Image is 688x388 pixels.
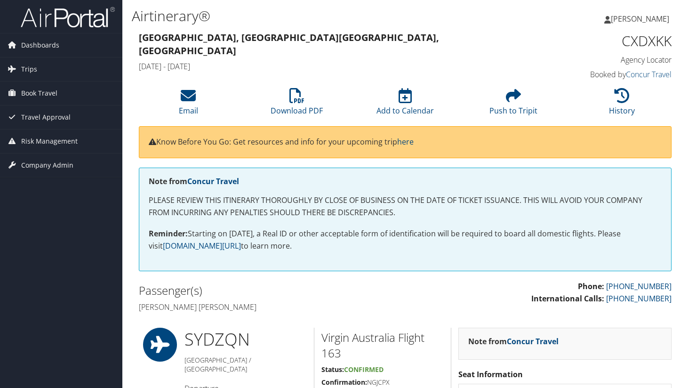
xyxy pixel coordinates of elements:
a: [DOMAIN_NAME][URL] [163,241,241,251]
a: Add to Calendar [376,93,434,116]
strong: Reminder: [149,228,188,239]
a: Concur Travel [507,336,559,347]
strong: Confirmation: [321,378,367,387]
span: Trips [21,57,37,81]
h1: CXDXKK [549,31,672,51]
a: Concur Travel [187,176,239,186]
span: Dashboards [21,33,59,57]
strong: [GEOGRAPHIC_DATA], [GEOGRAPHIC_DATA] [GEOGRAPHIC_DATA], [GEOGRAPHIC_DATA] [139,31,439,57]
a: here [397,137,414,147]
strong: Seat Information [458,369,523,380]
a: Email [179,93,198,116]
span: Company Admin [21,154,73,177]
span: Risk Management [21,129,78,153]
a: Download PDF [271,93,323,116]
h1: Airtinerary® [132,6,496,26]
strong: Phone: [578,281,604,291]
strong: International Calls: [531,293,604,304]
h5: NGJCPX [321,378,444,387]
h5: [GEOGRAPHIC_DATA] / [GEOGRAPHIC_DATA] [184,356,307,374]
a: [PHONE_NUMBER] [606,281,672,291]
h4: Booked by [549,69,672,80]
a: [PHONE_NUMBER] [606,293,672,304]
h4: Agency Locator [549,55,672,65]
img: airportal-logo.png [21,6,115,28]
strong: Note from [468,336,559,347]
a: History [609,93,635,116]
p: Know Before You Go: Get resources and info for your upcoming trip [149,136,662,148]
strong: Status: [321,365,344,374]
p: PLEASE REVIEW THIS ITINERARY THOROUGHLY BY CLOSE OF BUSINESS ON THE DATE OF TICKET ISSUANCE. THIS... [149,194,662,218]
h4: [PERSON_NAME] [PERSON_NAME] [139,302,398,312]
p: Starting on [DATE], a Real ID or other acceptable form of identification will be required to boar... [149,228,662,252]
span: Book Travel [21,81,57,105]
h1: SYD ZQN [184,328,307,351]
h2: Virgin Australia Flight 163 [321,330,444,361]
h4: [DATE] - [DATE] [139,61,535,72]
a: [PERSON_NAME] [604,5,679,33]
a: Push to Tripit [489,93,537,116]
a: Concur Travel [626,69,672,80]
span: Travel Approval [21,105,71,129]
strong: Note from [149,176,239,186]
h2: Passenger(s) [139,283,398,299]
span: [PERSON_NAME] [611,14,669,24]
span: Confirmed [344,365,384,374]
